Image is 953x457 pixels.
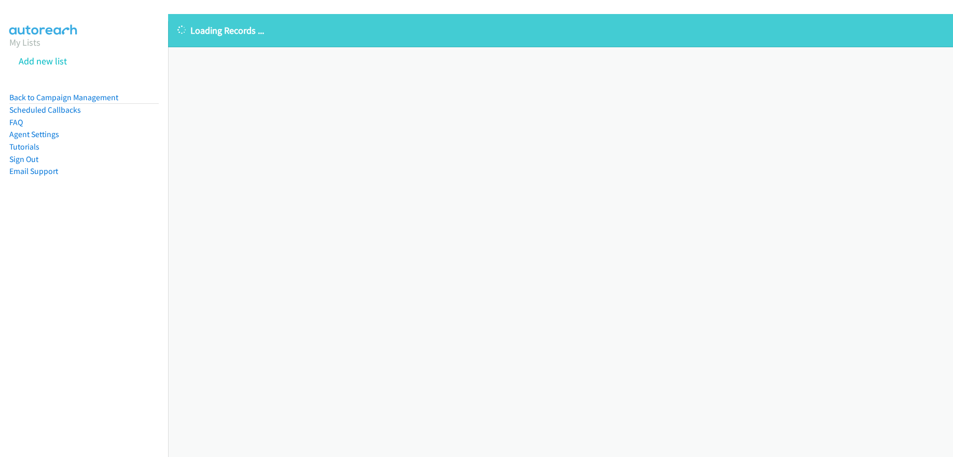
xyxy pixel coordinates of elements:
a: Scheduled Callbacks [9,105,81,115]
a: Sign Out [9,154,38,164]
a: Add new list [19,55,67,67]
a: Tutorials [9,142,39,152]
a: Agent Settings [9,129,59,139]
p: Loading Records ... [177,23,944,37]
a: Email Support [9,166,58,176]
a: My Lists [9,36,40,48]
a: Back to Campaign Management [9,92,118,102]
a: FAQ [9,117,23,127]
